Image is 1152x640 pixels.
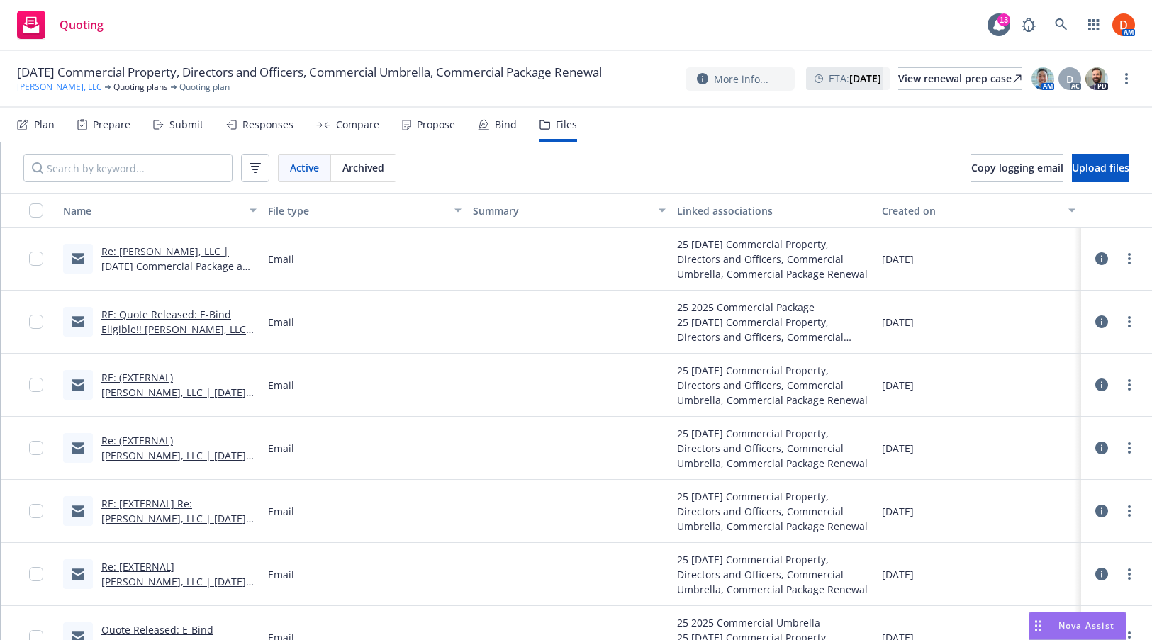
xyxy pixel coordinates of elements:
[60,19,104,30] span: Quoting
[882,315,914,330] span: [DATE]
[677,300,871,315] div: 25 2025 Commercial Package
[57,193,262,228] button: Name
[971,161,1063,174] span: Copy logging email
[93,119,130,130] div: Prepare
[671,193,876,228] button: Linked associations
[898,68,1022,89] div: View renewal prep case
[1121,503,1138,520] a: more
[1058,619,1114,631] span: Nova Assist
[882,378,914,393] span: [DATE]
[290,160,319,175] span: Active
[677,315,871,344] div: 25 [DATE] Commercial Property, Directors and Officers, Commercial Umbrella, Commercial Package Re...
[268,567,294,582] span: Email
[1029,612,1047,639] div: Drag to move
[677,426,871,471] div: 25 [DATE] Commercial Property, Directors and Officers, Commercial Umbrella, Commercial Package Re...
[34,119,55,130] div: Plan
[169,119,203,130] div: Submit
[882,567,914,582] span: [DATE]
[268,252,294,266] span: Email
[1047,11,1075,39] a: Search
[417,119,455,130] div: Propose
[829,71,881,86] span: ETA :
[63,203,241,218] div: Name
[11,5,109,45] a: Quoting
[1029,612,1126,640] button: Nova Assist
[882,504,914,519] span: [DATE]
[29,567,43,581] input: Toggle Row Selected
[113,81,168,94] a: Quoting plans
[677,237,871,281] div: 25 [DATE] Commercial Property, Directors and Officers, Commercial Umbrella, Commercial Package Re...
[101,245,255,288] a: Re: [PERSON_NAME], LLC | [DATE] Commercial Package and Umbrella Renewal
[268,441,294,456] span: Email
[882,252,914,266] span: [DATE]
[342,160,384,175] span: Archived
[677,363,871,408] div: 25 [DATE] Commercial Property, Directors and Officers, Commercial Umbrella, Commercial Package Re...
[882,441,914,456] span: [DATE]
[1072,161,1129,174] span: Upload files
[268,378,294,393] span: Email
[473,203,651,218] div: Summary
[677,615,871,630] div: 25 2025 Commercial Umbrella
[882,203,1060,218] div: Created on
[268,504,294,519] span: Email
[242,119,293,130] div: Responses
[336,119,379,130] div: Compare
[677,203,871,218] div: Linked associations
[29,378,43,392] input: Toggle Row Selected
[495,119,517,130] div: Bind
[268,203,446,218] div: File type
[1121,250,1138,267] a: more
[898,67,1022,90] a: View renewal prep case
[1085,67,1108,90] img: photo
[29,315,43,329] input: Toggle Row Selected
[677,489,871,534] div: 25 [DATE] Commercial Property, Directors and Officers, Commercial Umbrella, Commercial Package Re...
[714,72,768,86] span: More info...
[1031,67,1054,90] img: photo
[17,64,602,81] span: [DATE] Commercial Property, Directors and Officers, Commercial Umbrella, Commercial Package Renewal
[179,81,230,94] span: Quoting plan
[17,81,102,94] a: [PERSON_NAME], LLC
[101,497,246,555] a: RE: [EXTERNAL] Re: [PERSON_NAME], LLC | [DATE] Commercial Property Renewal 57624223
[29,441,43,455] input: Toggle Row Selected
[29,504,43,518] input: Toggle Row Selected
[997,13,1010,26] div: 13
[101,308,249,366] a: RE: Quote Released: E-Bind Eligible!! [PERSON_NAME], LLC, 83859265 PathID: 18382960, Effective [D...
[1066,72,1073,86] span: D
[1121,566,1138,583] a: more
[1121,376,1138,393] a: more
[1121,313,1138,330] a: more
[23,154,233,182] input: Search by keyword...
[556,119,577,130] div: Files
[262,193,467,228] button: File type
[1072,154,1129,182] button: Upload files
[971,154,1063,182] button: Copy logging email
[686,67,795,91] button: More info...
[1118,70,1135,87] a: more
[101,434,246,477] a: Re: (EXTERNAL) [PERSON_NAME], LLC | [DATE] D&O Renewal
[101,560,246,603] a: Re: [EXTERNAL] [PERSON_NAME], LLC | [DATE] Commercial Property Renewal
[876,193,1081,228] button: Created on
[1112,13,1135,36] img: photo
[101,371,246,414] a: RE: (EXTERNAL) [PERSON_NAME], LLC | [DATE] D&O Renewal
[1014,11,1043,39] a: Report a Bug
[268,315,294,330] span: Email
[29,203,43,218] input: Select all
[467,193,672,228] button: Summary
[1121,439,1138,456] a: more
[677,552,871,597] div: 25 [DATE] Commercial Property, Directors and Officers, Commercial Umbrella, Commercial Package Re...
[29,252,43,266] input: Toggle Row Selected
[1080,11,1108,39] a: Switch app
[849,72,881,85] strong: [DATE]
